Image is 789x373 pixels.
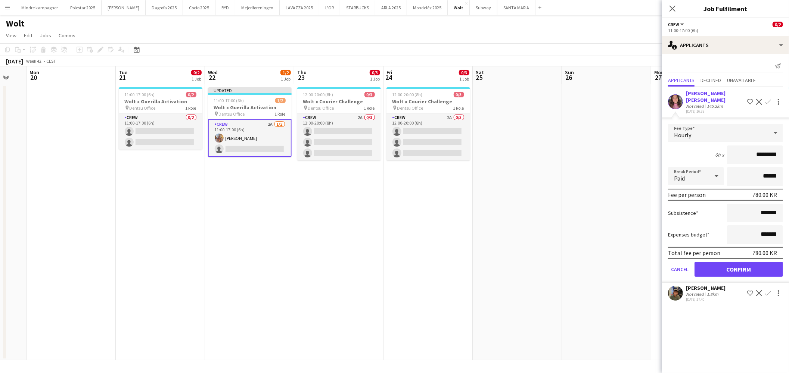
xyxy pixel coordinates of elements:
[448,0,470,15] button: Wolt
[654,69,664,76] span: Mon
[275,98,286,103] span: 1/2
[28,73,39,82] span: 20
[191,70,202,75] span: 0/2
[686,285,726,291] div: [PERSON_NAME]
[392,92,423,97] span: 12:00-20:00 (8h)
[118,73,127,82] span: 21
[653,73,664,82] span: 27
[752,249,777,257] div: 780.00 KR
[662,4,789,13] h3: Job Fulfilment
[21,31,35,40] a: Edit
[59,32,75,39] span: Comms
[25,58,43,64] span: Week 42
[208,104,292,111] h3: Wolt x Guerilla Activation
[219,111,245,117] span: Dentsu Office
[6,57,23,65] div: [DATE]
[215,0,235,15] button: BYD
[773,22,783,27] span: 0/2
[453,105,464,111] span: 1 Role
[497,0,535,15] button: SANTA MARIA
[668,231,709,238] label: Expenses budget
[668,22,685,27] button: Crew
[662,36,789,54] div: Applicants
[119,69,127,76] span: Tue
[705,291,720,297] div: 1.8km
[340,0,375,15] button: STARBUCKS
[375,0,407,15] button: ARLA 2025
[668,22,679,27] span: Crew
[297,87,381,160] app-job-card: 12:00-20:00 (8h)0/3Wolt x Courier Challenge Dentsu Office1 RoleCrew2A0/312:00-20:00 (8h)
[214,98,244,103] span: 11:00-17:00 (6h)
[686,109,744,114] div: [DATE] 16:38
[386,98,470,105] h3: Wolt x Courier Challenge
[208,87,292,93] div: Updated
[280,0,319,15] button: LAVAZZA 2025
[183,0,215,15] button: Cocio 2025
[370,76,380,82] div: 1 Job
[386,69,392,76] span: Fri
[186,105,196,111] span: 1 Role
[296,73,307,82] span: 23
[565,69,574,76] span: Sun
[476,69,484,76] span: Sat
[56,31,78,40] a: Comms
[46,58,56,64] div: CEST
[192,76,201,82] div: 1 Job
[6,32,16,39] span: View
[386,87,470,160] app-job-card: 12:00-20:00 (8h)0/3Wolt x Courier Challenge Dentsu Office1 RoleCrew2A0/312:00-20:00 (8h)
[297,98,381,105] h3: Wolt x Courier Challenge
[668,78,695,83] span: Applicants
[208,69,218,76] span: Wed
[686,291,705,297] div: Not rated
[370,70,380,75] span: 0/3
[15,0,64,15] button: Mindre kampagner
[130,105,156,111] span: Dentsu Office
[29,69,39,76] span: Mon
[459,70,469,75] span: 0/3
[686,103,705,109] div: Not rated
[470,0,497,15] button: Subway
[727,78,756,83] span: Unavailable
[386,113,470,160] app-card-role: Crew2A0/312:00-20:00 (8h)
[308,105,334,111] span: Dentsu Office
[208,87,292,157] app-job-card: Updated11:00-17:00 (6h)1/2Wolt x Guerilla Activation Dentsu Office1 RoleCrew2A1/211:00-17:00 (6h)...
[297,113,381,160] app-card-role: Crew2A0/312:00-20:00 (8h)
[119,87,202,150] app-job-card: 11:00-17:00 (6h)0/2Wolt x Guerilla Activation Dentsu Office1 RoleCrew0/211:00-17:00 (6h)
[752,191,777,198] div: 780.00 KR
[686,90,744,103] div: [PERSON_NAME] [PERSON_NAME]
[674,131,691,139] span: Hourly
[40,32,51,39] span: Jobs
[475,73,484,82] span: 25
[64,0,102,15] button: Polestar 2025
[705,103,724,109] div: 145.2km
[364,92,375,97] span: 0/3
[715,151,724,158] div: 6h x
[281,76,291,82] div: 1 Job
[119,113,202,150] app-card-role: Crew0/211:00-17:00 (6h)
[319,0,340,15] button: L'OR
[668,28,783,33] div: 11:00-17:00 (6h)
[686,297,726,302] div: [DATE] 17:40
[235,0,280,15] button: Mejeriforeningen
[397,105,423,111] span: Dentsu Office
[454,92,464,97] span: 0/3
[280,70,291,75] span: 1/2
[207,73,218,82] span: 22
[37,31,54,40] a: Jobs
[668,249,720,257] div: Total fee per person
[119,98,202,105] h3: Wolt x Guerilla Activation
[275,111,286,117] span: 1 Role
[186,92,196,97] span: 0/2
[303,92,333,97] span: 12:00-20:00 (8h)
[6,18,25,29] h1: Wolt
[668,191,706,198] div: Fee per person
[674,175,685,182] span: Paid
[564,73,574,82] span: 26
[668,262,692,277] button: Cancel
[208,119,292,157] app-card-role: Crew2A1/211:00-17:00 (6h)[PERSON_NAME]
[385,73,392,82] span: 24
